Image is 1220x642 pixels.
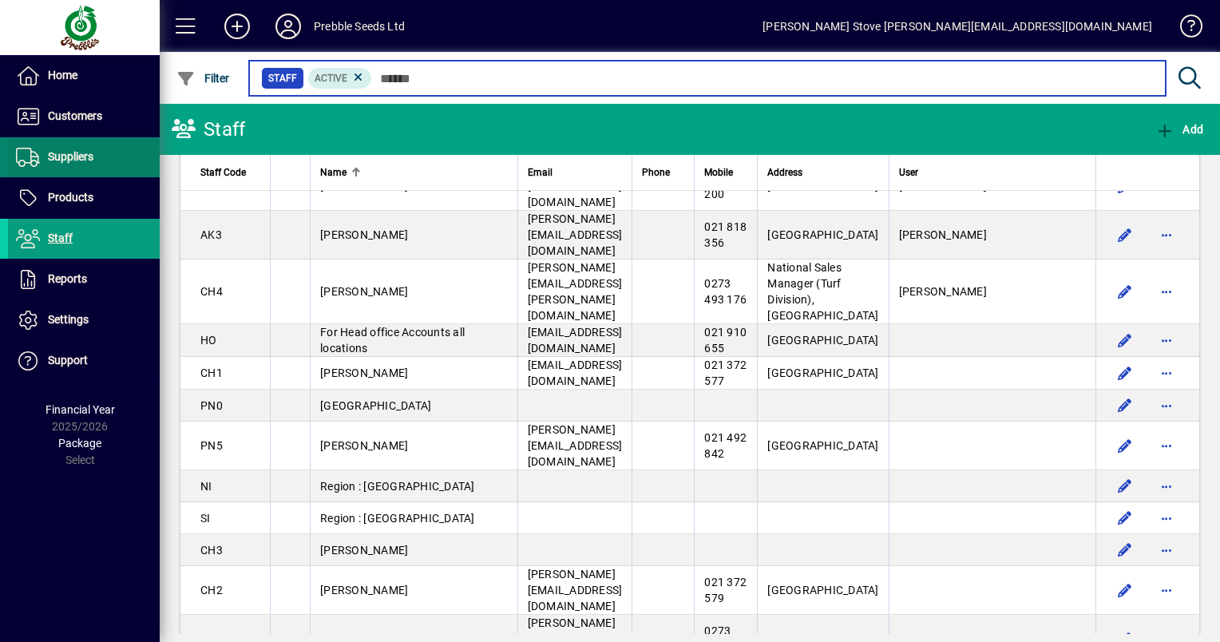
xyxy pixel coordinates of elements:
[899,228,987,241] span: [PERSON_NAME]
[704,576,747,604] span: 021 372 579
[46,403,115,416] span: Financial Year
[48,191,93,204] span: Products
[212,12,263,41] button: Add
[172,117,245,142] div: Staff
[8,137,160,177] a: Suppliers
[320,584,408,596] span: [PERSON_NAME]
[899,164,1087,181] div: User
[320,399,431,412] span: [GEOGRAPHIC_DATA]
[899,164,918,181] span: User
[48,313,89,326] span: Settings
[320,480,475,493] span: Region : [GEOGRAPHIC_DATA]
[757,422,888,470] td: [GEOGRAPHIC_DATA]
[704,164,747,181] div: Mobile
[8,341,160,381] a: Support
[1112,505,1138,531] button: Edit
[320,285,408,298] span: [PERSON_NAME]
[1151,115,1207,144] button: Add
[8,178,160,218] a: Products
[48,150,93,163] span: Suppliers
[1154,173,1179,199] button: More options
[176,72,230,85] span: Filter
[528,164,553,181] span: Email
[320,512,475,525] span: Region : [GEOGRAPHIC_DATA]
[528,568,623,612] span: [PERSON_NAME][EMAIL_ADDRESS][DOMAIN_NAME]
[757,211,888,260] td: [GEOGRAPHIC_DATA]
[58,437,101,450] span: Package
[704,220,747,249] span: 021 818 356
[1112,279,1138,304] button: Edit
[1154,393,1179,418] button: More options
[1112,222,1138,248] button: Edit
[1112,474,1138,499] button: Edit
[1112,577,1138,603] button: Edit
[200,367,223,379] span: CH1
[899,285,987,298] span: [PERSON_NAME]
[704,277,747,306] span: 0273 493 176
[320,439,408,452] span: [PERSON_NAME]
[757,324,888,357] td: [GEOGRAPHIC_DATA]
[200,334,217,347] span: HO
[704,431,747,460] span: 021 492 842
[8,97,160,137] a: Customers
[642,164,684,181] div: Phone
[200,164,246,181] span: Staff Code
[757,357,888,390] td: [GEOGRAPHIC_DATA]
[642,164,670,181] span: Phone
[1168,3,1200,55] a: Knowledge Base
[48,109,102,122] span: Customers
[48,232,73,244] span: Staff
[762,14,1152,39] div: [PERSON_NAME] Stove [PERSON_NAME][EMAIL_ADDRESS][DOMAIN_NAME]
[320,164,347,181] span: Name
[200,439,223,452] span: PN5
[48,354,88,367] span: Support
[320,164,508,181] div: Name
[1112,327,1138,353] button: Edit
[528,423,623,468] span: [PERSON_NAME][EMAIL_ADDRESS][DOMAIN_NAME]
[48,272,87,285] span: Reports
[1154,327,1179,353] button: More options
[320,544,408,557] span: [PERSON_NAME]
[1154,577,1179,603] button: More options
[704,164,733,181] span: Mobile
[8,300,160,340] a: Settings
[200,544,223,557] span: CH3
[1154,474,1179,499] button: More options
[1154,537,1179,563] button: More options
[8,260,160,299] a: Reports
[1154,279,1179,304] button: More options
[1154,360,1179,386] button: More options
[1154,222,1179,248] button: More options
[314,14,405,39] div: Prebble Seeds Ltd
[172,64,234,93] button: Filter
[48,69,77,81] span: Home
[757,566,888,615] td: [GEOGRAPHIC_DATA]
[704,326,747,355] span: 021 910 655
[200,399,223,412] span: PN0
[200,285,223,298] span: CH4
[757,260,888,324] td: National Sales Manager (Turf Division), [GEOGRAPHIC_DATA]
[1112,433,1138,458] button: Edit
[320,367,408,379] span: [PERSON_NAME]
[320,326,465,355] span: For Head office Accounts all locations
[1112,360,1138,386] button: Edit
[1155,123,1203,136] span: Add
[1112,393,1138,418] button: Edit
[528,261,623,322] span: [PERSON_NAME][EMAIL_ADDRESS][PERSON_NAME][DOMAIN_NAME]
[1112,173,1138,199] button: Edit
[200,228,222,241] span: AK3
[308,68,372,89] mat-chip: Activation Status: Active
[263,12,314,41] button: Profile
[528,326,623,355] span: [EMAIL_ADDRESS][DOMAIN_NAME]
[528,164,623,181] div: Email
[528,212,623,257] span: [PERSON_NAME][EMAIL_ADDRESS][DOMAIN_NAME]
[268,70,297,86] span: Staff
[200,512,211,525] span: SI
[320,228,408,241] span: [PERSON_NAME]
[200,584,223,596] span: CH2
[8,56,160,96] a: Home
[704,359,747,387] span: 021 372 577
[767,164,802,181] span: Address
[528,359,623,387] span: [EMAIL_ADDRESS][DOMAIN_NAME]
[315,73,347,84] span: Active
